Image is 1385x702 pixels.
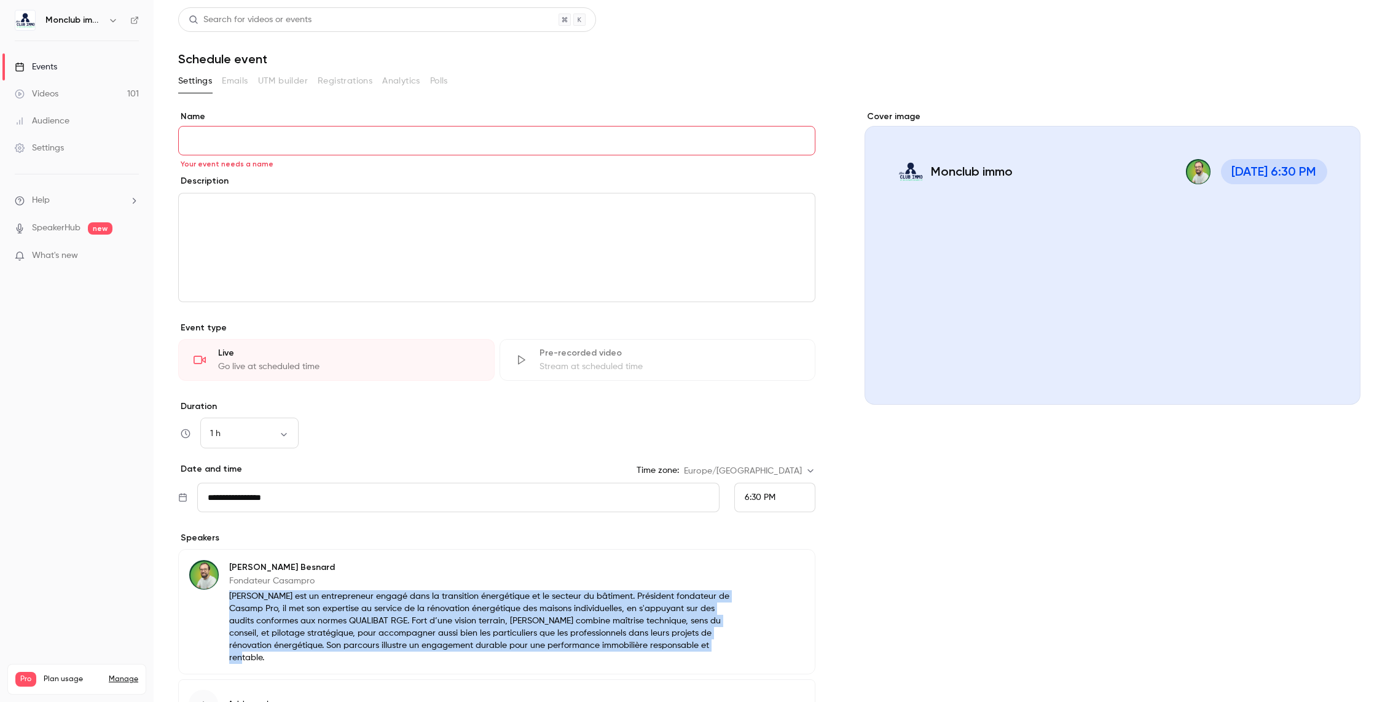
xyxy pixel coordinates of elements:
[45,14,103,26] h6: Monclub immo
[218,361,479,373] div: Go live at scheduled time
[229,575,736,587] p: Fondateur Casampro
[15,142,64,154] div: Settings
[430,75,448,88] span: Polls
[189,560,219,590] img: Julien Besnard
[734,483,815,512] div: From
[197,483,720,512] input: Tue, Feb 17, 2026
[15,61,57,73] div: Events
[539,347,801,359] div: Pre-recorded video
[44,674,101,684] span: Plan usage
[382,75,420,88] span: Analytics
[178,532,815,544] p: Speakers
[15,194,139,207] li: help-dropdown-opener
[178,400,815,413] label: Duration
[318,75,372,88] span: Registrations
[181,159,273,169] span: Your event needs a name
[865,111,1360,405] section: Cover image
[229,590,736,664] p: [PERSON_NAME] est un entrepreneur engagé dans la transition énergétique et le secteur du bâtiment...
[32,222,80,235] a: SpeakerHub
[500,339,816,381] div: Pre-recorded videoStream at scheduled time
[178,339,495,381] div: LiveGo live at scheduled time
[32,249,78,262] span: What's new
[745,493,775,502] span: 6:30 PM
[200,427,299,440] div: 1 h
[15,10,35,30] img: Monclub immo
[865,111,1360,123] label: Cover image
[32,194,50,207] span: Help
[178,71,212,91] button: Settings
[178,322,815,334] p: Event type
[222,75,248,88] span: Emails
[637,464,679,477] label: Time zone:
[15,88,58,100] div: Videos
[15,115,69,127] div: Audience
[684,465,815,477] div: Europe/[GEOGRAPHIC_DATA]
[178,193,815,302] section: description
[178,52,1360,66] h1: Schedule event
[178,549,815,674] div: Julien Besnard[PERSON_NAME] BesnardFondateur Casampro[PERSON_NAME] est un entrepreneur engagé dan...
[258,75,308,88] span: UTM builder
[178,175,229,187] label: Description
[109,674,138,684] a: Manage
[218,347,479,359] div: Live
[178,463,242,475] p: Date and time
[178,111,815,123] label: Name
[179,193,815,302] div: editor
[88,222,112,235] span: new
[15,672,36,687] span: Pro
[189,14,312,26] div: Search for videos or events
[229,561,736,574] p: [PERSON_NAME] Besnard
[539,361,801,373] div: Stream at scheduled time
